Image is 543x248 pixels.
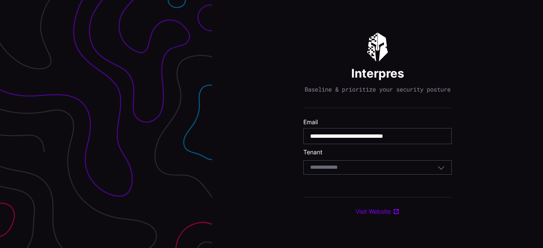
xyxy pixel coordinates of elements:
label: Tenant [303,148,452,156]
h1: Interpres [351,66,404,81]
label: Email [303,118,452,126]
button: Toggle options menu [437,164,445,171]
a: Visit Website [355,208,400,215]
p: Baseline & prioritize your security posture [305,86,451,93]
